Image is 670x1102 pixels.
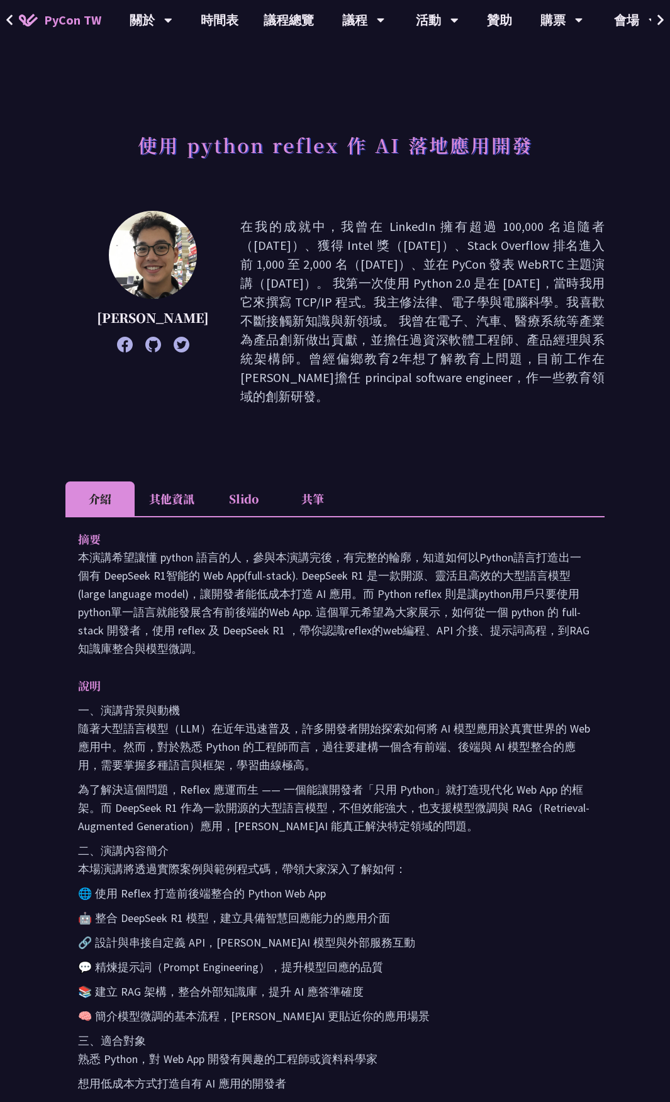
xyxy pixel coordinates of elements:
[78,1074,592,1093] p: 想用低成本方式打造自有 AI 應用的開發者
[78,958,592,976] p: 💬 精煉提示詞（Prompt Engineering），提升模型回應的品質
[109,211,197,299] img: Milo Chen
[138,126,533,164] h1: 使用 python reflex 作 AI 落地應用開發
[6,4,114,36] a: PyCon TW
[97,308,209,327] p: [PERSON_NAME]
[78,909,592,927] p: 🤖 整合 DeepSeek R1 模型，建立具備智慧回應能力的應用介面
[19,14,38,26] img: Home icon of PyCon TW 2025
[78,884,592,902] p: 🌐 使用 Reflex 打造前後端整合的 Python Web App
[78,677,567,695] p: 說明
[78,530,567,548] p: 摘要
[78,982,592,1001] p: 📚 建立 RAG 架構，整合外部知識庫，提升 AI 應答準確度
[44,11,101,30] span: PyCon TW
[78,1032,592,1068] p: 三、適合對象 熟悉 Python，對 Web App 開發有興趣的工程師或資料科學家
[78,701,592,774] p: 一、演講背景與動機 隨著大型語言模型（LLM）在近年迅速普及，許多開發者開始探索如何將 AI 模型應用於真實世界的 Web 應用中。然而，對於熟悉 Python 的工程師而言，過往要建構一個含有...
[78,841,592,878] p: 二、演講內容簡介 本場演講將透過實際案例與範例程式碼，帶領大家深入了解如何：
[78,780,592,835] p: 為了解決這個問題，Reflex 應運而生 —— 一個能讓開發者「只用 Python」就打造現代化 Web App 的框架。而 DeepSeek R1 作為一款開源的大型語言模型，不但效能強大，也...
[78,548,592,658] p: 本演講希望讓懂 python 語言的人，參與本演講完後，有完整的輪廓，知道如何以Python語言打造出一個有 DeepSeek R1智能的 Web App(full-stack). DeepSe...
[135,481,209,516] li: 其他資訊
[240,217,605,406] p: 在我的成就中，我曾在 LinkedIn 擁有超過 100,000 名追隨者（[DATE]）、獲得 Intel 獎（[DATE]）、Stack Overflow 排名進入前 1,000 至 2,0...
[278,481,347,516] li: 共筆
[78,933,592,952] p: 🔗 設計與串接自定義 API，[PERSON_NAME]AI 模型與外部服務互動
[209,481,278,516] li: Slido
[78,1007,592,1025] p: 🧠 簡介模型微調的基本流程，[PERSON_NAME]AI 更貼近你的應用場景
[65,481,135,516] li: 介紹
